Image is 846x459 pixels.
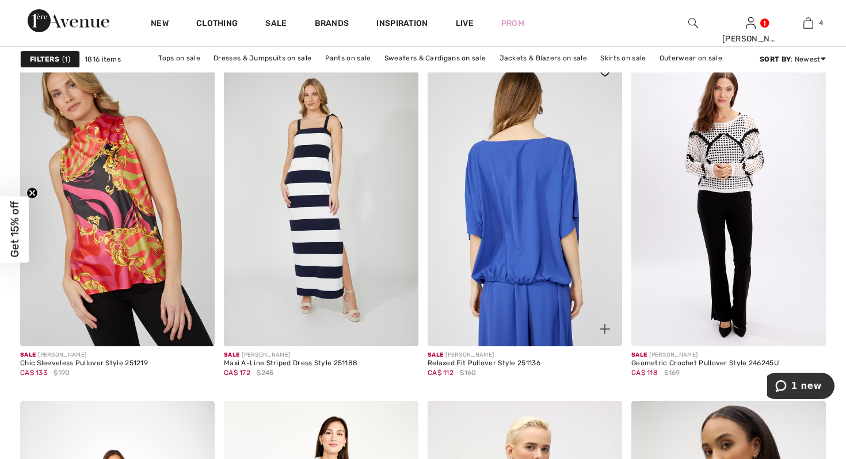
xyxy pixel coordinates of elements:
a: New [151,18,169,30]
a: Relaxed Fit Pullover Style 251136. Periwinkle [428,55,622,346]
a: Jackets & Blazers on sale [494,51,593,66]
img: search the website [688,16,698,30]
span: Sale [428,351,443,358]
span: $190 [54,368,70,378]
span: Sale [20,351,36,358]
span: CA$ 118 [631,369,658,377]
span: Inspiration [376,18,428,30]
div: [PERSON_NAME] [722,33,779,45]
span: Sale [224,351,239,358]
a: Pants on sale [319,51,377,66]
img: Geometric Crochet Pullover Style 246245U. White/Black [631,55,826,346]
img: My Info [746,16,756,30]
a: Outerwear on sale [654,51,728,66]
div: [PERSON_NAME] [631,351,779,359]
img: plus_v2.svg [600,324,610,334]
a: Tops on sale [153,51,206,66]
img: Maxi A-Line Striped Dress Style 251188. Navy/White [224,55,418,346]
span: 4 [819,18,823,28]
span: CA$ 112 [428,369,454,377]
strong: Sort By [760,55,791,63]
a: Sign In [746,17,756,28]
div: [PERSON_NAME] [428,351,540,359]
img: My Bag [803,16,813,30]
span: CA$ 172 [224,369,250,377]
span: 1816 items [85,54,121,64]
span: 1 [62,54,70,64]
a: Clothing [196,18,238,30]
div: [PERSON_NAME] [20,351,148,359]
span: $160 [460,368,476,378]
span: CA$ 133 [20,369,47,377]
a: 4 [780,16,836,30]
div: [PERSON_NAME] [224,351,357,359]
a: Live [456,17,474,29]
strong: Filters [30,54,59,64]
div: Chic Sleeveless Pullover Style 251219 [20,359,148,368]
span: $169 [664,368,680,378]
a: Sale [265,18,287,30]
span: Sale [631,351,647,358]
div: Maxi A-Line Striped Dress Style 251188 [224,359,357,368]
a: Brands [315,18,349,30]
div: Relaxed Fit Pullover Style 251136 [428,359,540,368]
img: Chic Sleeveless Pullover Style 251219. Pink/red [20,55,215,346]
a: Skirts on sale [595,51,651,66]
img: 1ère Avenue [28,9,109,32]
span: Get 15% off [8,201,21,258]
div: : Newest [760,54,826,64]
button: Close teaser [26,188,38,199]
div: Geometric Crochet Pullover Style 246245U [631,359,779,368]
iframe: Opens a widget where you can chat to one of our agents [767,373,834,401]
a: Dresses & Jumpsuits on sale [208,51,317,66]
span: $245 [257,368,273,378]
a: Sweaters & Cardigans on sale [379,51,491,66]
a: Prom [501,17,524,29]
